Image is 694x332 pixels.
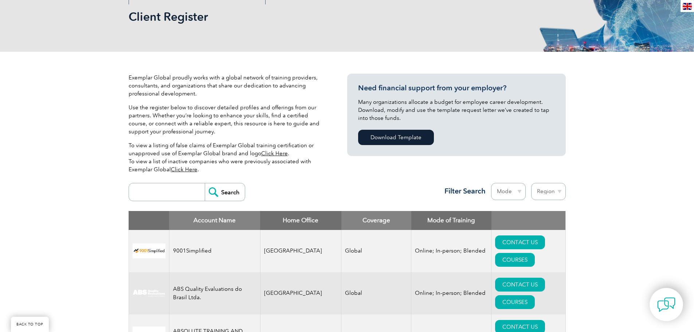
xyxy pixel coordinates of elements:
[683,3,692,10] img: en
[171,166,197,173] a: Click Here
[169,272,260,315] td: ABS Quality Evaluations do Brasil Ltda.
[341,272,411,315] td: Global
[411,230,491,272] td: Online; In-person; Blended
[358,130,434,145] a: Download Template
[411,211,491,230] th: Mode of Training: activate to sort column ascending
[205,183,245,201] input: Search
[491,211,565,230] th: : activate to sort column ascending
[495,235,545,249] a: CONTACT US
[129,11,435,23] h2: Client Register
[129,74,325,98] p: Exemplar Global proudly works with a global network of training providers, consultants, and organ...
[129,103,325,136] p: Use the register below to discover detailed profiles and offerings from our partners. Whether you...
[261,150,288,157] a: Click Here
[341,230,411,272] td: Global
[133,243,165,258] img: 37c9c059-616f-eb11-a812-002248153038-logo.png
[495,295,535,309] a: COURSES
[260,230,341,272] td: [GEOGRAPHIC_DATA]
[260,272,341,315] td: [GEOGRAPHIC_DATA]
[129,141,325,173] p: To view a listing of false claims of Exemplar Global training certification or unapproved use of ...
[411,272,491,315] td: Online; In-person; Blended
[169,211,260,230] th: Account Name: activate to sort column descending
[495,253,535,267] a: COURSES
[133,289,165,297] img: c92924ac-d9bc-ea11-a814-000d3a79823d-logo.jpg
[11,317,49,332] a: BACK TO TOP
[260,211,341,230] th: Home Office: activate to sort column ascending
[358,83,555,93] h3: Need financial support from your employer?
[440,187,486,196] h3: Filter Search
[341,211,411,230] th: Coverage: activate to sort column ascending
[495,278,545,292] a: CONTACT US
[169,230,260,272] td: 9001Simplified
[358,98,555,122] p: Many organizations allocate a budget for employee career development. Download, modify and use th...
[657,296,675,314] img: contact-chat.png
